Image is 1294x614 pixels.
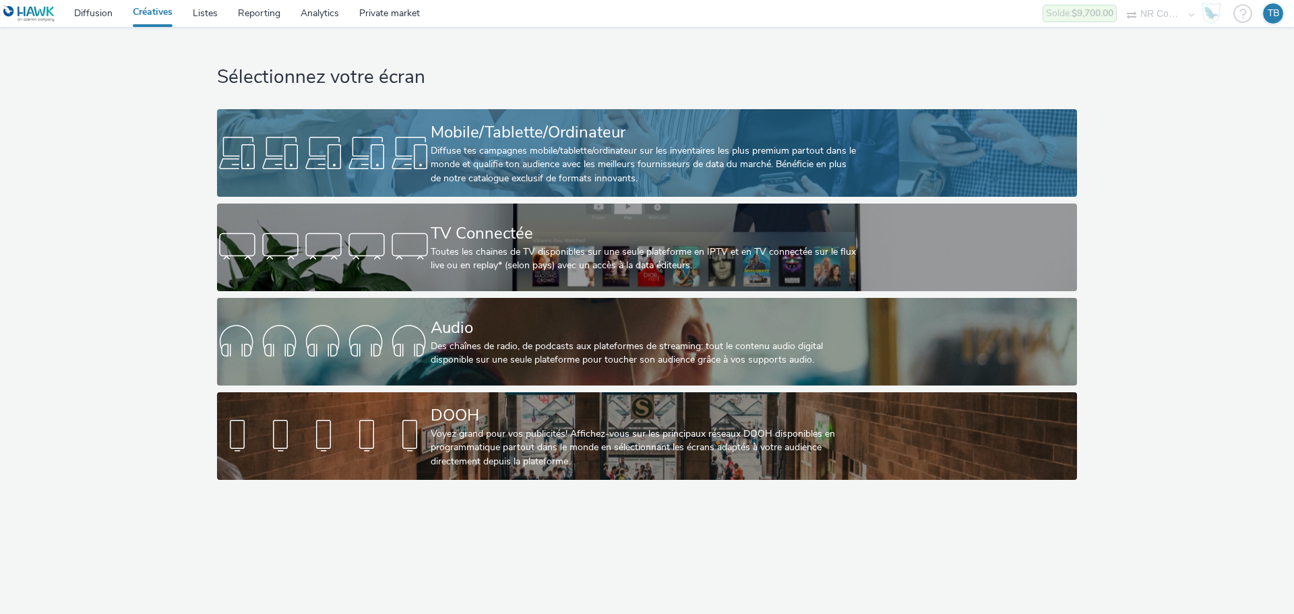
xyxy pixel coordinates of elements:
div: TB [1268,3,1279,24]
div: TV Connectée [431,222,858,245]
a: Hawk Academy [1201,3,1227,24]
div: Mobile/Tablette/Ordinateur [431,121,858,144]
a: DOOHVoyez grand pour vos publicités! Affichez-vous sur les principaux réseaux DOOH disponibles en... [217,392,1076,480]
a: AudioDes chaînes de radio, de podcasts aux plateformes de streaming: tout le contenu audio digita... [217,298,1076,386]
img: Hawk Academy [1201,3,1221,24]
a: TV ConnectéeToutes les chaines de TV disponibles sur une seule plateforme en IPTV et en TV connec... [217,204,1076,291]
div: Voyez grand pour vos publicités! Affichez-vous sur les principaux réseaux DOOH disponibles en pro... [431,427,858,468]
div: Audio [431,316,858,340]
div: DOOH [431,404,858,427]
div: Diffuse tes campagnes mobile/tablette/ordinateur sur les inventaires les plus premium partout dan... [431,144,858,185]
strong: $9,700.00 [1072,7,1113,20]
img: undefined Logo [3,5,55,22]
a: Mobile/Tablette/OrdinateurDiffuse tes campagnes mobile/tablette/ordinateur sur les inventaires le... [217,109,1076,197]
span: Solde : [1046,7,1113,20]
div: Les dépenses d'aujourd'hui ne sont pas encore prises en compte dans le solde [1043,5,1117,22]
h1: Sélectionnez votre écran [217,65,1076,90]
div: Des chaînes de radio, de podcasts aux plateformes de streaming: tout le contenu audio digital dis... [431,340,858,367]
div: Toutes les chaines de TV disponibles sur une seule plateforme en IPTV et en TV connectée sur le f... [431,245,858,273]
